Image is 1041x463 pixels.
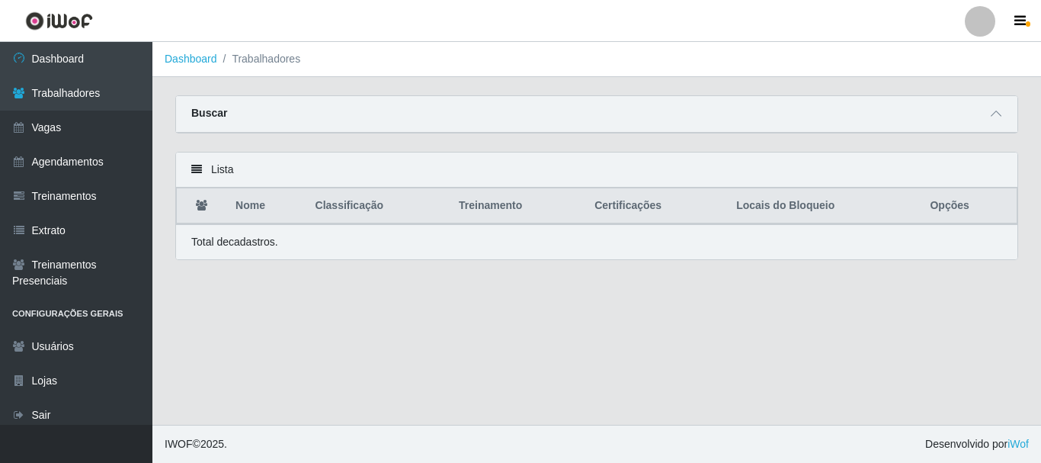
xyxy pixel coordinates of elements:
img: CoreUI Logo [25,11,93,31]
th: Nome [226,188,306,224]
span: IWOF [165,438,193,450]
th: Opções [921,188,1017,224]
th: Classificação [306,188,450,224]
a: Dashboard [165,53,217,65]
th: Treinamento [450,188,585,224]
th: Locais do Bloqueio [727,188,921,224]
p: Total de cadastros. [191,234,278,250]
div: Lista [176,153,1017,188]
span: © 2025 . [165,436,227,452]
li: Trabalhadores [217,51,301,67]
span: Desenvolvido por [925,436,1029,452]
th: Certificações [585,188,727,224]
strong: Buscar [191,107,227,119]
nav: breadcrumb [152,42,1041,77]
a: iWof [1007,438,1029,450]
